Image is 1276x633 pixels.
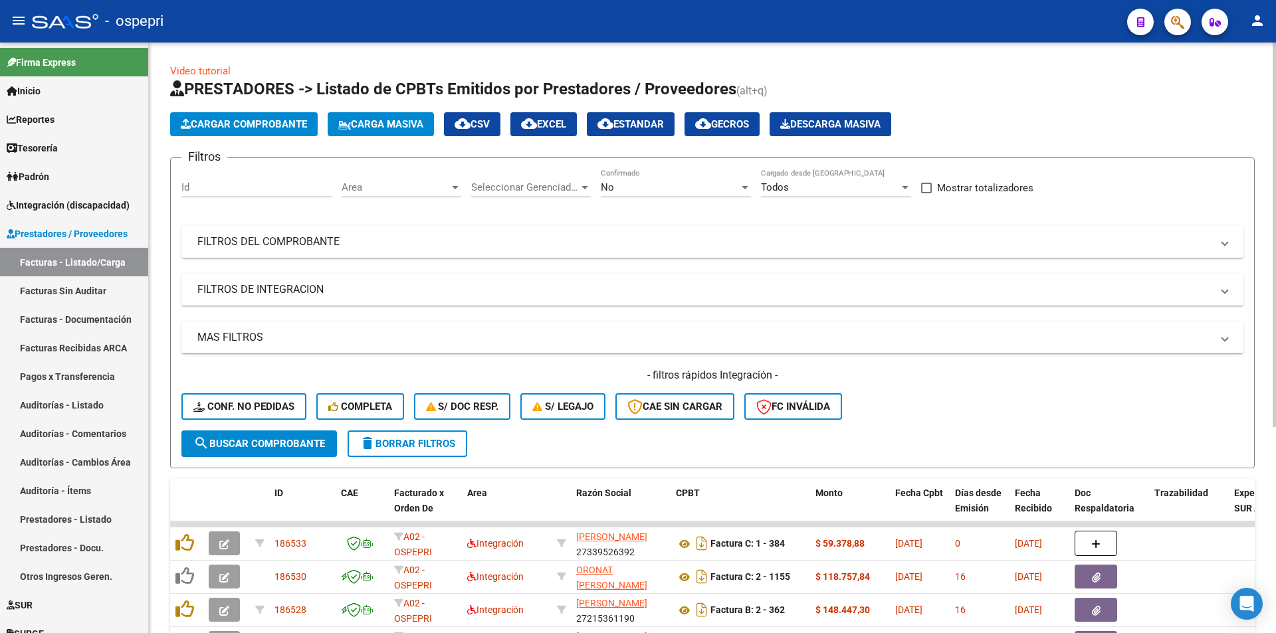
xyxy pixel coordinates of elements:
div: 27343759903 [576,563,665,590]
mat-expansion-panel-header: FILTROS DE INTEGRACION [181,274,1243,306]
button: EXCEL [510,112,577,136]
span: 0 [955,538,960,549]
strong: $ 118.757,84 [815,571,870,582]
span: Seleccionar Gerenciador [471,181,579,193]
button: Buscar Comprobante [181,430,337,457]
mat-icon: cloud_download [597,116,613,132]
span: Carga Masiva [338,118,423,130]
button: Conf. no pedidas [181,393,306,420]
h3: Filtros [181,147,227,166]
span: (alt+q) [736,84,768,97]
datatable-header-cell: Monto [810,479,890,537]
span: S/ legajo [532,401,593,412]
span: SUR [7,598,33,612]
span: FC Inválida [756,401,830,412]
span: 16 [955,571,966,582]
strong: Factura C: 1 - 384 [710,539,785,549]
span: Mostrar totalizadores [937,180,1033,196]
span: S/ Doc Resp. [426,401,499,412]
span: [DATE] [895,604,922,615]
span: Razón Social [576,488,631,498]
app-download-masive: Descarga masiva de comprobantes (adjuntos) [770,112,891,136]
span: No [601,181,614,193]
datatable-header-cell: CPBT [671,479,810,537]
mat-panel-title: FILTROS DE INTEGRACION [197,282,1212,297]
mat-icon: cloud_download [695,116,711,132]
div: Open Intercom Messenger [1231,588,1263,620]
mat-panel-title: FILTROS DEL COMPROBANTE [197,234,1212,249]
span: Area [467,488,487,498]
span: ID [274,488,283,498]
span: Buscar Comprobante [193,438,325,450]
span: CAE SIN CARGAR [627,401,722,412]
button: CAE SIN CARGAR [615,393,734,420]
span: EXCEL [521,118,566,130]
span: Facturado x Orden De [394,488,444,513]
span: Doc Respaldatoria [1075,488,1134,513]
span: Inicio [7,84,41,98]
button: Estandar [587,112,675,136]
span: A02 - OSPEPRI [394,531,432,557]
button: S/ legajo [520,393,605,420]
span: Padrón [7,169,49,184]
span: Monto [815,488,843,498]
mat-icon: delete [360,435,375,451]
span: Area [342,181,449,193]
span: A02 - OSPEPRI [394,598,432,624]
span: Integración (discapacidad) [7,198,130,213]
span: Descarga Masiva [780,118,881,130]
datatable-header-cell: Días desde Emisión [950,479,1010,537]
datatable-header-cell: Area [462,479,552,537]
datatable-header-cell: CAE [336,479,389,537]
span: Tesorería [7,141,58,155]
span: Completa [328,401,392,412]
span: Días desde Emisión [955,488,1002,513]
span: [DATE] [1015,538,1042,549]
datatable-header-cell: ID [269,479,336,537]
strong: Factura B: 2 - 362 [710,605,785,616]
span: Gecros [695,118,749,130]
span: Firma Express [7,55,76,70]
span: Fecha Cpbt [895,488,943,498]
span: Integración [467,571,524,582]
span: [PERSON_NAME] [576,531,647,542]
datatable-header-cell: Fecha Cpbt [890,479,950,537]
mat-expansion-panel-header: MAS FILTROS [181,321,1243,353]
button: Gecros [685,112,760,136]
button: Completa [316,393,404,420]
span: Fecha Recibido [1015,488,1052,513]
span: Cargar Comprobante [181,118,307,130]
i: Descargar documento [693,533,710,554]
datatable-header-cell: Fecha Recibido [1010,479,1069,537]
datatable-header-cell: Trazabilidad [1149,479,1229,537]
span: CSV [455,118,490,130]
span: Estandar [597,118,664,130]
span: Integración [467,604,524,615]
span: - ospepri [105,7,163,36]
button: Borrar Filtros [348,430,467,457]
span: 186533 [274,538,306,549]
i: Descargar documento [693,599,710,620]
datatable-header-cell: Doc Respaldatoria [1069,479,1149,537]
span: Trazabilidad [1154,488,1208,498]
span: PRESTADORES -> Listado de CPBTs Emitidos por Prestadores / Proveedores [170,80,736,98]
span: [PERSON_NAME] [576,598,647,608]
mat-icon: person [1249,13,1265,29]
span: Borrar Filtros [360,438,455,450]
button: S/ Doc Resp. [414,393,511,420]
strong: Factura C: 2 - 1155 [710,572,790,583]
span: Prestadores / Proveedores [7,226,128,241]
span: Reportes [7,112,54,127]
datatable-header-cell: Razón Social [571,479,671,537]
button: CSV [444,112,500,136]
h4: - filtros rápidos Integración - [181,368,1243,383]
mat-panel-title: MAS FILTROS [197,330,1212,345]
a: Video tutorial [170,65,231,77]
span: [DATE] [1015,571,1042,582]
span: CAE [341,488,358,498]
div: 27215361190 [576,596,665,624]
span: [DATE] [895,571,922,582]
button: Cargar Comprobante [170,112,318,136]
span: 186530 [274,571,306,582]
span: Integración [467,538,524,549]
